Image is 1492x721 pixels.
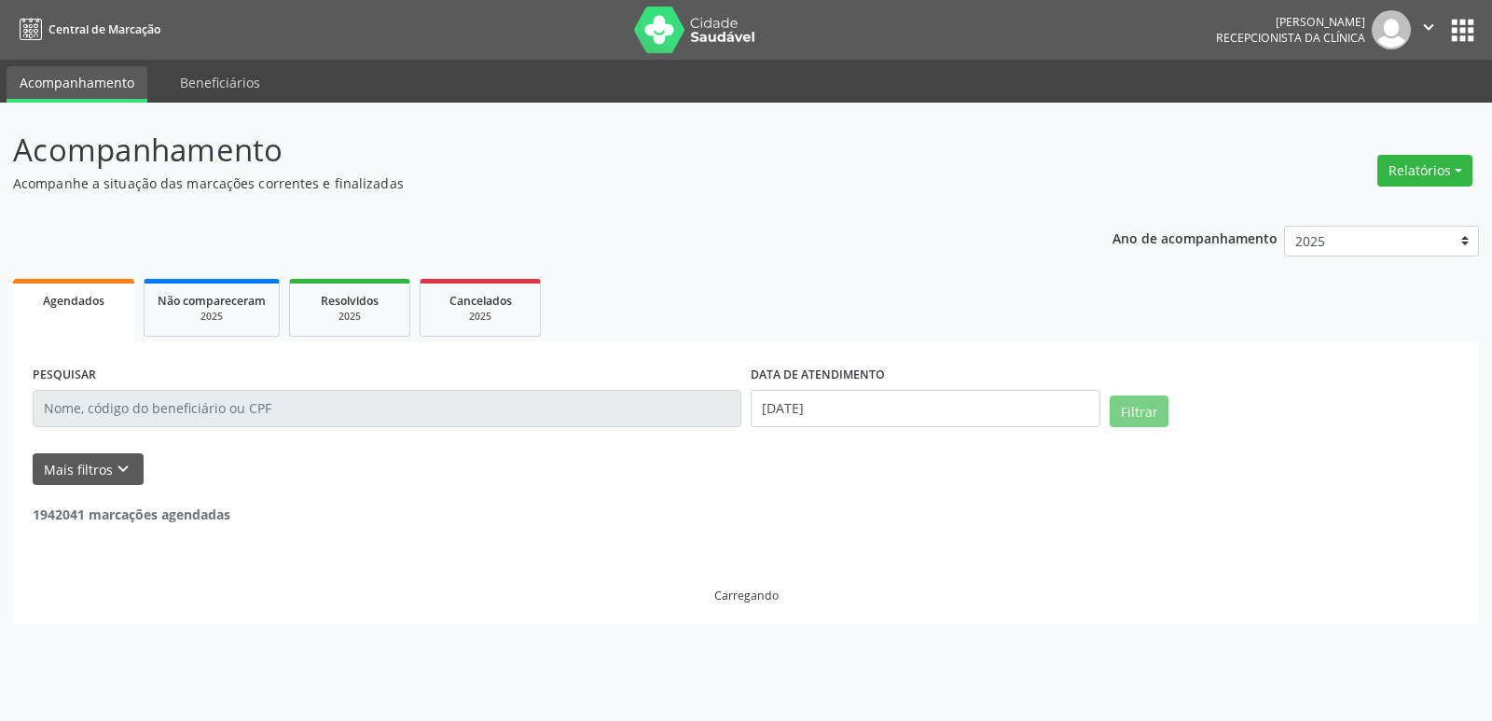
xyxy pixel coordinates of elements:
[48,21,160,37] span: Central de Marcação
[33,390,741,427] input: Nome, código do beneficiário ou CPF
[751,390,1100,427] input: Selecione um intervalo
[714,588,779,603] div: Carregando
[1446,14,1479,47] button: apps
[1112,226,1278,249] p: Ano de acompanhamento
[1216,14,1365,30] div: [PERSON_NAME]
[1377,155,1472,187] button: Relatórios
[13,173,1039,193] p: Acompanhe a situação das marcações correntes e finalizadas
[7,66,147,103] a: Acompanhamento
[1411,10,1446,49] button: 
[167,66,273,99] a: Beneficiários
[1372,10,1411,49] img: img
[434,310,527,324] div: 2025
[43,293,104,309] span: Agendados
[158,293,266,309] span: Não compareceram
[33,506,230,523] strong: 1942041 marcações agendadas
[13,127,1039,173] p: Acompanhamento
[158,310,266,324] div: 2025
[33,453,144,486] button: Mais filtroskeyboard_arrow_down
[13,14,160,45] a: Central de Marcação
[1216,30,1365,46] span: Recepcionista da clínica
[1110,395,1168,427] button: Filtrar
[751,361,885,390] label: DATA DE ATENDIMENTO
[303,310,396,324] div: 2025
[1418,17,1439,37] i: 
[113,459,133,479] i: keyboard_arrow_down
[321,293,379,309] span: Resolvidos
[33,361,96,390] label: PESQUISAR
[449,293,512,309] span: Cancelados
